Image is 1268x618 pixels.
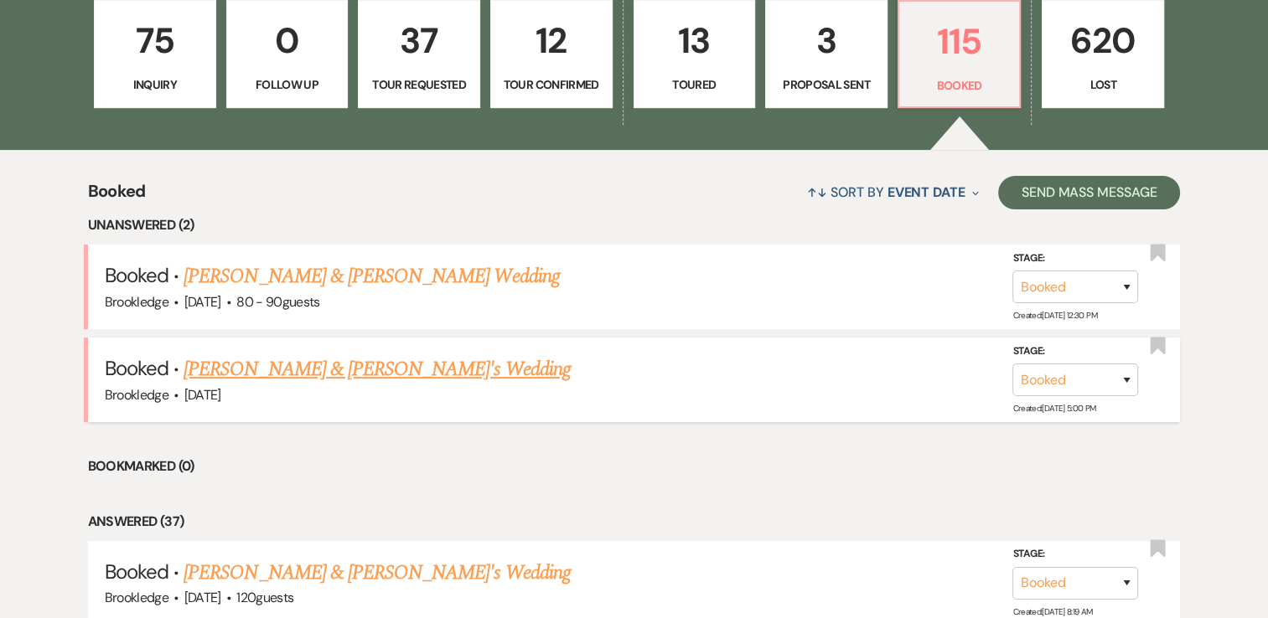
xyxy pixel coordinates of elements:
[184,558,571,588] a: [PERSON_NAME] & [PERSON_NAME]'s Wedding
[105,355,168,381] span: Booked
[105,293,169,311] span: Brookledge
[184,386,221,404] span: [DATE]
[236,589,293,606] span: 120 guests
[88,214,1181,236] li: Unanswered (2)
[105,559,168,585] span: Booked
[1012,250,1138,268] label: Stage:
[369,13,469,69] p: 37
[1012,545,1138,564] label: Stage:
[105,13,205,69] p: 75
[105,386,169,404] span: Brookledge
[1012,606,1092,617] span: Created: [DATE] 8:19 AM
[1012,403,1095,414] span: Created: [DATE] 5:00 PM
[644,13,745,69] p: 13
[236,293,320,311] span: 80 - 90 guests
[184,354,571,384] a: [PERSON_NAME] & [PERSON_NAME]'s Wedding
[501,13,602,69] p: 12
[998,176,1181,209] button: Send Mass Message
[88,178,146,214] span: Booked
[800,170,985,214] button: Sort By Event Date
[88,511,1181,533] li: Answered (37)
[1012,310,1096,321] span: Created: [DATE] 12:30 PM
[1053,13,1153,69] p: 620
[1012,342,1138,361] label: Stage:
[776,13,877,69] p: 3
[776,75,877,94] p: Proposal Sent
[807,183,827,201] span: ↑↓
[184,589,221,606] span: [DATE]
[644,75,745,94] p: Toured
[237,75,338,94] p: Follow Up
[369,75,469,94] p: Tour Requested
[501,75,602,94] p: Tour Confirmed
[184,293,221,311] span: [DATE]
[105,262,168,288] span: Booked
[88,456,1181,477] li: Bookmarked (0)
[909,76,1010,95] p: Booked
[1053,75,1153,94] p: Lost
[105,75,205,94] p: Inquiry
[184,261,559,291] a: [PERSON_NAME] & [PERSON_NAME] Wedding
[888,183,965,201] span: Event Date
[105,589,169,606] span: Brookledge
[237,13,338,69] p: 0
[909,13,1010,70] p: 115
